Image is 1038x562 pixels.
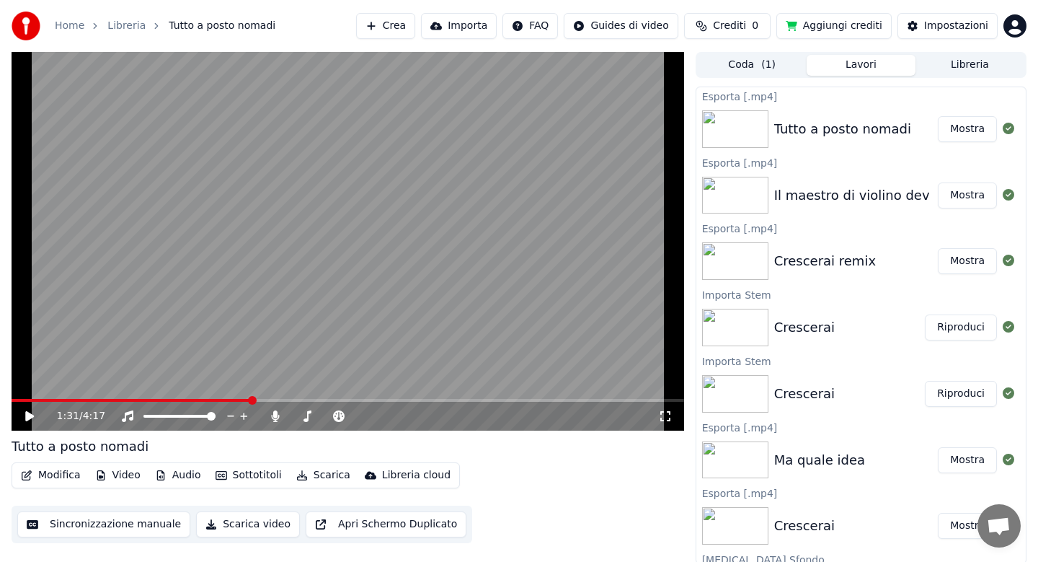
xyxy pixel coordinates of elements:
[15,465,86,486] button: Modifica
[774,119,911,139] div: Tutto a posto nomadi
[502,13,558,39] button: FAQ
[761,58,776,72] span: ( 1 )
[17,511,190,537] button: Sincronizzazione manuale
[696,286,1026,303] div: Importa Stem
[696,484,1026,501] div: Esporta [.mp4]
[564,13,678,39] button: Guides di video
[938,513,997,539] button: Mostra
[57,409,92,423] div: /
[210,465,288,486] button: Sottotitoli
[924,19,988,33] div: Impostazioni
[83,409,105,423] span: 4:17
[774,384,835,404] div: Crescerai
[696,87,1026,105] div: Esporta [.mp4]
[774,185,930,206] div: Il maestro di violino dev
[774,450,865,470] div: Ma quale idea
[696,219,1026,237] div: Esporta [.mp4]
[698,55,807,76] button: Coda
[55,19,275,33] nav: breadcrumb
[696,418,1026,436] div: Esporta [.mp4]
[897,13,998,39] button: Impostazioni
[356,13,415,39] button: Crea
[938,183,997,208] button: Mostra
[169,19,275,33] span: Tutto a posto nomadi
[915,55,1024,76] button: Libreria
[938,116,997,142] button: Mostra
[57,409,79,423] span: 1:31
[382,468,451,483] div: Libreria cloud
[12,436,148,457] div: Tutto a posto nomadi
[55,19,84,33] a: Home
[938,248,997,274] button: Mostra
[696,154,1026,171] div: Esporta [.mp4]
[774,516,835,536] div: Crescerai
[149,465,207,486] button: Audio
[774,251,876,271] div: Crescerai remix
[752,19,758,33] span: 0
[925,315,997,341] button: Riproduci
[89,465,146,486] button: Video
[807,55,915,76] button: Lavori
[290,465,356,486] button: Scarica
[977,504,1021,548] div: Aprire la chat
[684,13,771,39] button: Crediti0
[196,511,300,537] button: Scarica video
[421,13,497,39] button: Importa
[713,19,746,33] span: Crediti
[774,317,835,338] div: Crescerai
[776,13,892,39] button: Aggiungi crediti
[306,511,466,537] button: Apri Schermo Duplicato
[925,381,997,407] button: Riproduci
[938,447,997,473] button: Mostra
[107,19,146,33] a: Libreria
[696,352,1026,369] div: Importa Stem
[12,12,40,40] img: youka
